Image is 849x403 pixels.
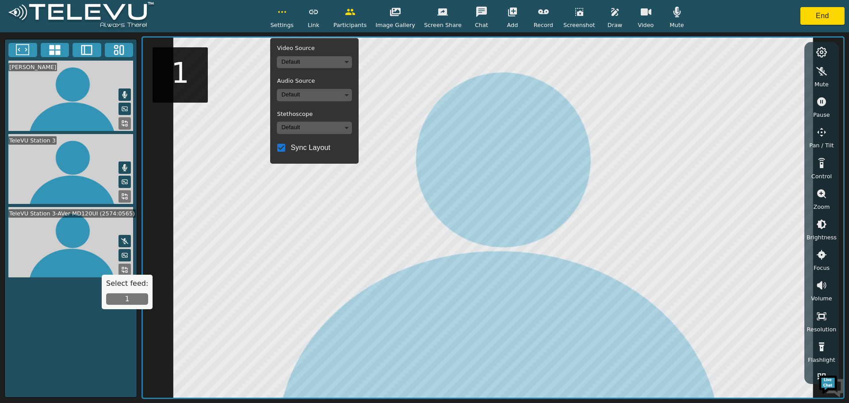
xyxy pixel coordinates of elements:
div: Default [277,89,352,101]
h5: Select feed: [106,279,148,288]
img: Chat Widget [818,372,845,399]
span: Pan / Tilt [809,141,834,150]
button: Mute [119,161,131,174]
button: Replace Feed [119,264,131,276]
span: Resolution [807,325,836,334]
span: We're online! [51,111,122,201]
button: Three Window Medium [105,43,134,57]
span: Pause [813,111,830,119]
span: Sync Layout [291,142,330,153]
div: TeleVU Station 3 [8,136,57,145]
h5: Audio Source [277,77,352,84]
span: Screen Share [424,21,462,29]
span: Participants [333,21,367,29]
span: Brightness [807,233,837,242]
button: Two Window Medium [73,43,101,57]
button: Replace Feed [119,190,131,203]
div: Minimize live chat window [145,4,166,26]
h5: Stethoscope [277,111,352,118]
div: [PERSON_NAME] [8,63,57,71]
h5: 1 [171,56,189,90]
button: Mute [119,88,131,101]
span: Video [638,21,654,29]
div: Default [277,122,352,134]
span: Zoom [813,203,830,211]
span: Settings [270,21,294,29]
span: Flashlight [808,356,835,364]
span: Focus [814,264,830,272]
button: 4x4 [41,43,69,57]
span: Mute [669,21,684,29]
span: Chat [475,21,488,29]
button: Picture in Picture [119,176,131,188]
button: Replace Feed [119,117,131,130]
span: Mute [815,80,829,88]
button: Picture in Picture [119,103,131,115]
button: Fullscreen [8,43,37,57]
span: Screenshot [563,21,595,29]
textarea: Type your message and hit 'Enter' [4,242,168,273]
div: TeleVU Station 3-AVer MD120UI (2574:0565) [8,209,136,218]
span: Record [534,21,553,29]
div: Chat with us now [46,46,149,58]
span: Add [507,21,518,29]
button: Mute [119,235,131,247]
button: Picture in Picture [119,249,131,261]
img: d_736959983_company_1615157101543_736959983 [15,41,37,63]
span: Draw [608,21,622,29]
button: 1 [106,293,148,305]
span: Control [811,172,832,180]
button: End [800,7,845,25]
span: Image Gallery [375,21,415,29]
span: Link [308,21,319,29]
h5: Video Source [277,45,352,52]
span: Volume [811,294,832,303]
div: Default [277,56,352,69]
